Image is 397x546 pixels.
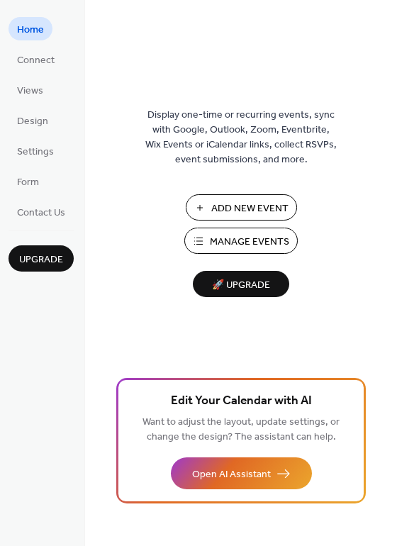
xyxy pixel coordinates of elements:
[17,84,43,99] span: Views
[17,175,39,190] span: Form
[9,200,74,223] a: Contact Us
[17,53,55,68] span: Connect
[192,467,271,482] span: Open AI Assistant
[210,235,289,250] span: Manage Events
[17,23,44,38] span: Home
[201,276,281,295] span: 🚀 Upgrade
[19,252,63,267] span: Upgrade
[9,17,52,40] a: Home
[142,413,340,447] span: Want to adjust the layout, update settings, or change the design? The assistant can help.
[171,457,312,489] button: Open AI Assistant
[171,391,312,411] span: Edit Your Calendar with AI
[17,206,65,221] span: Contact Us
[9,48,63,71] a: Connect
[145,108,337,167] span: Display one-time or recurring events, sync with Google, Outlook, Zoom, Eventbrite, Wix Events or ...
[9,139,62,162] a: Settings
[211,201,289,216] span: Add New Event
[9,108,57,132] a: Design
[9,169,47,193] a: Form
[193,271,289,297] button: 🚀 Upgrade
[184,228,298,254] button: Manage Events
[17,114,48,129] span: Design
[17,145,54,160] span: Settings
[186,194,297,221] button: Add New Event
[9,245,74,272] button: Upgrade
[9,78,52,101] a: Views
